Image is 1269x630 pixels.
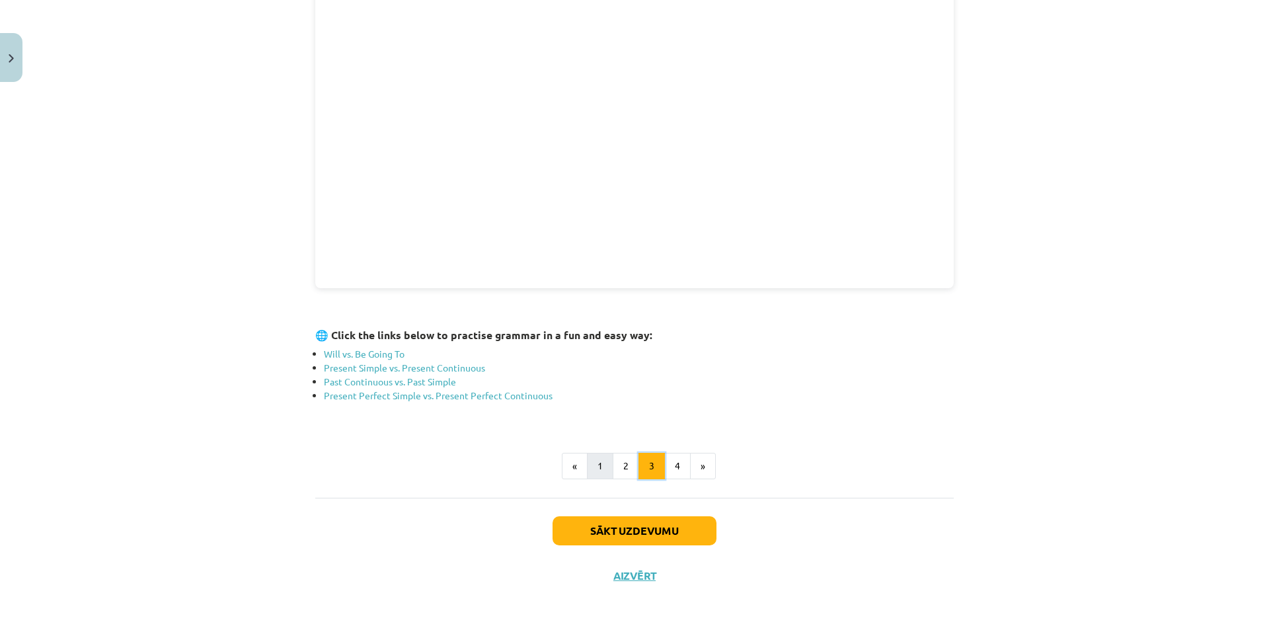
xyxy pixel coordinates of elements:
[638,453,665,479] button: 3
[613,453,639,479] button: 2
[324,389,553,401] a: Present Perfect Simple vs. Present Perfect Continuous
[562,453,588,479] button: «
[324,348,404,360] a: Will vs. Be Going To
[587,453,613,479] button: 1
[315,453,954,479] nav: Page navigation example
[315,328,652,342] strong: 🌐 Click the links below to practise grammar in a fun and easy way:
[553,516,716,545] button: Sākt uzdevumu
[690,453,716,479] button: »
[324,375,456,387] a: Past Continuous vs. Past Simple
[324,362,485,374] a: Present Simple vs. Present Continuous
[9,54,14,63] img: icon-close-lesson-0947bae3869378f0d4975bcd49f059093ad1ed9edebbc8119c70593378902aed.svg
[664,453,691,479] button: 4
[609,569,660,582] button: Aizvērt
